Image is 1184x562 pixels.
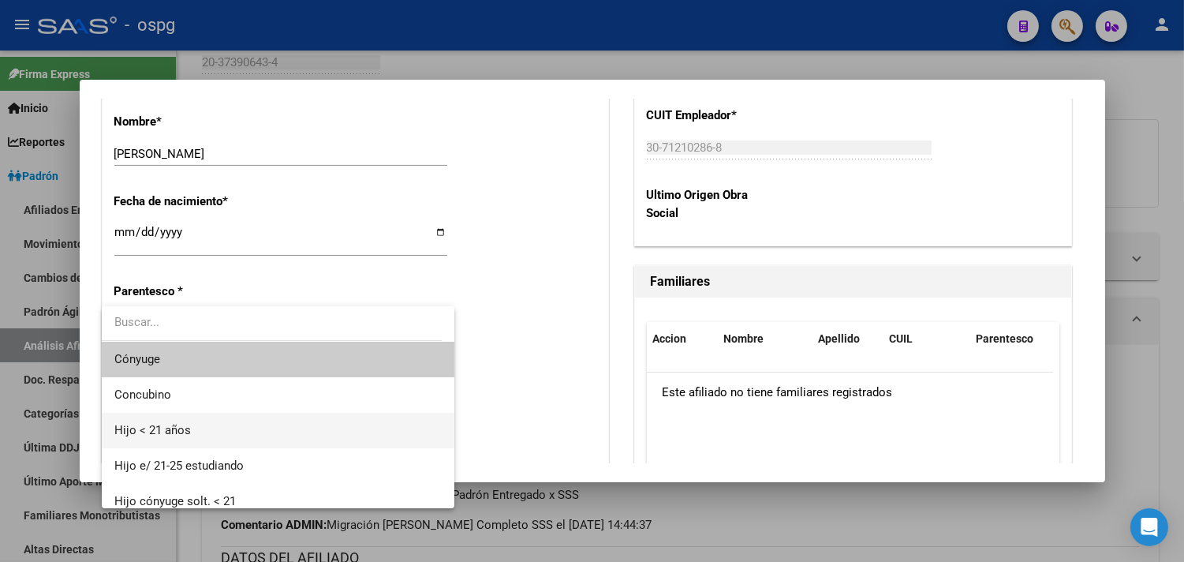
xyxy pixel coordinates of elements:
input: dropdown search [102,305,442,340]
span: Concubino [114,388,171,402]
span: Hijo e/ 21-25 estudiando [114,459,244,473]
div: Open Intercom Messenger [1130,508,1168,546]
span: Cónyuge [114,352,160,366]
span: Hijo < 21 años [114,423,191,437]
span: Hijo cónyuge solt. < 21 [114,494,236,508]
